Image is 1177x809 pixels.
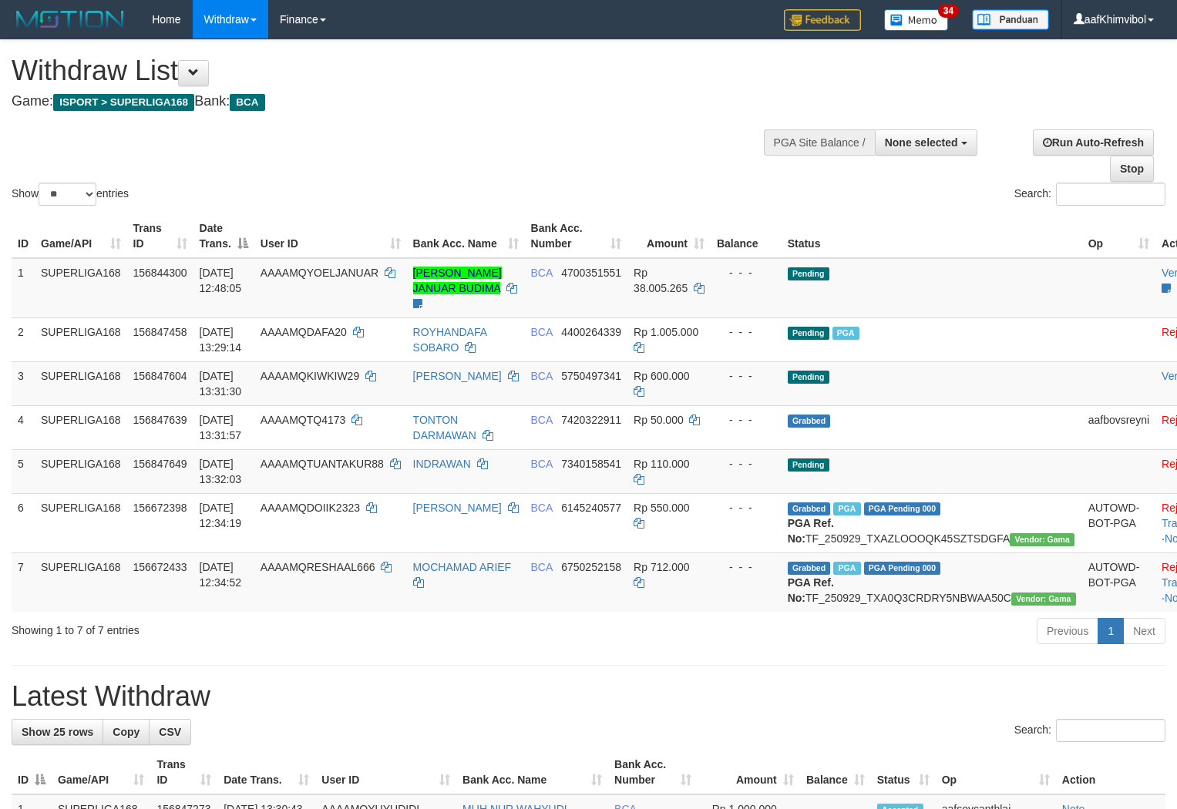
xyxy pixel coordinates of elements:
th: Bank Acc. Number: activate to sort column ascending [525,214,628,258]
span: Pending [788,327,829,340]
td: AUTOWD-BOT-PGA [1082,552,1155,612]
img: Button%20Memo.svg [884,9,949,31]
span: Copy 4700351551 to clipboard [561,267,621,279]
a: Copy [103,719,150,745]
span: Vendor URL: https://trx31.1velocity.biz [1011,592,1076,606]
th: Bank Acc. Name: activate to sort column ascending [456,750,608,794]
span: [DATE] 12:48:05 [200,267,242,294]
a: Stop [1110,156,1154,182]
label: Show entries [12,183,129,206]
h1: Withdraw List [12,55,769,86]
td: SUPERLIGA168 [35,552,127,612]
td: 7 [12,552,35,612]
td: aafbovsreyni [1082,405,1155,449]
span: Rp 600.000 [634,370,689,382]
a: Next [1123,618,1165,644]
div: - - - [717,559,775,575]
span: [DATE] 12:34:19 [200,502,242,529]
span: [DATE] 13:31:57 [200,414,242,441]
span: AAAAMQTUANTAKUR88 [261,458,384,470]
span: 156847639 [133,414,187,426]
th: Balance: activate to sort column ascending [800,750,871,794]
span: Show 25 rows [22,726,93,738]
td: AUTOWD-BOT-PGA [1082,493,1155,552]
span: Marked by aafsoycanthlai [833,502,860,515]
h1: Latest Withdraw [12,681,1165,712]
a: CSV [149,719,191,745]
a: Previous [1037,618,1098,644]
td: SUPERLIGA168 [35,493,127,552]
td: 1 [12,258,35,318]
button: None selected [875,129,977,156]
a: 1 [1098,618,1124,644]
a: [PERSON_NAME] [413,502,502,514]
span: 156844300 [133,267,187,279]
span: 156847458 [133,326,187,338]
td: TF_250929_TXAZLOOOQK45SZTSDGFA [782,493,1082,552]
span: Grabbed [788,415,831,428]
th: Date Trans.: activate to sort column descending [193,214,254,258]
span: Rp 50.000 [634,414,684,426]
span: Grabbed [788,562,831,575]
td: 2 [12,317,35,361]
span: Copy 6145240577 to clipboard [561,502,621,514]
b: PGA Ref. No: [788,576,834,604]
input: Search: [1056,183,1165,206]
th: Status: activate to sort column ascending [871,750,936,794]
span: Pending [788,267,829,280]
th: Amount: activate to sort column ascending [698,750,800,794]
span: 156847649 [133,458,187,470]
span: [DATE] 13:29:14 [200,326,242,354]
th: Op: activate to sort column ascending [936,750,1056,794]
th: ID: activate to sort column descending [12,750,52,794]
th: Game/API: activate to sort column ascending [35,214,127,258]
span: Grabbed [788,502,831,515]
span: BCA [230,94,264,111]
span: BCA [531,458,553,470]
span: 34 [938,4,959,18]
span: [DATE] 13:31:30 [200,370,242,398]
span: BCA [531,561,553,573]
span: 156672398 [133,502,187,514]
div: - - - [717,324,775,340]
img: Feedback.jpg [784,9,861,31]
span: Copy 5750497341 to clipboard [561,370,621,382]
a: Show 25 rows [12,719,103,745]
th: Action [1056,750,1165,794]
td: SUPERLIGA168 [35,317,127,361]
span: Rp 1.005.000 [634,326,698,338]
span: Copy 4400264339 to clipboard [561,326,621,338]
span: Rp 38.005.265 [634,267,688,294]
div: - - - [717,368,775,384]
a: ROYHANDAFA SOBARO [413,326,487,354]
a: MOCHAMAD ARIEF [413,561,512,573]
a: [PERSON_NAME] JANUAR BUDIMA [413,267,502,294]
div: PGA Site Balance / [764,129,875,156]
div: - - - [717,412,775,428]
span: Vendor URL: https://trx31.1velocity.biz [1010,533,1074,546]
span: Marked by aafsoycanthlai [833,562,860,575]
label: Search: [1014,719,1165,742]
td: SUPERLIGA168 [35,258,127,318]
span: ISPORT > SUPERLIGA168 [53,94,194,111]
span: Copy [113,726,140,738]
span: AAAAMQRESHAAL666 [261,561,375,573]
span: AAAAMQKIWKIW29 [261,370,359,382]
th: User ID: activate to sort column ascending [254,214,407,258]
span: CSV [159,726,181,738]
label: Search: [1014,183,1165,206]
th: Status [782,214,1082,258]
span: [DATE] 12:34:52 [200,561,242,589]
th: ID [12,214,35,258]
th: Bank Acc. Number: activate to sort column ascending [608,750,698,794]
span: PGA Pending [864,562,941,575]
span: Copy 7420322911 to clipboard [561,414,621,426]
span: Rp 550.000 [634,502,689,514]
th: Trans ID: activate to sort column ascending [150,750,217,794]
span: [DATE] 13:32:03 [200,458,242,485]
th: Date Trans.: activate to sort column ascending [217,750,315,794]
div: - - - [717,265,775,280]
th: Balance [711,214,782,258]
b: PGA Ref. No: [788,517,834,545]
span: Rp 110.000 [634,458,689,470]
